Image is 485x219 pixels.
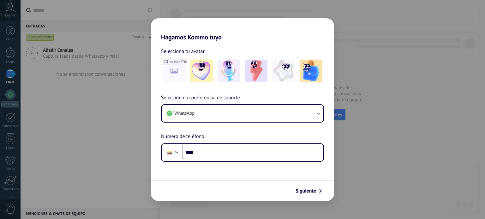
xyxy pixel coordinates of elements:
[218,60,240,82] img: -2.jpeg
[162,105,323,122] button: WhatsApp
[245,60,267,82] img: -3.jpeg
[161,133,204,141] span: Número de teléfono
[161,47,205,55] span: Selecciona tu avatar
[161,94,240,102] span: Selecciona tu preferencia de soporte
[190,60,213,82] img: -1.jpeg
[151,18,334,41] h2: Hagamos Kommo tuyo
[300,60,322,82] img: -5.jpeg
[164,146,176,159] div: Ecuador: + 593
[272,60,295,82] img: -4.jpeg
[174,110,195,117] span: WhatsApp
[296,189,316,193] span: Siguiente
[293,186,325,196] button: Siguiente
